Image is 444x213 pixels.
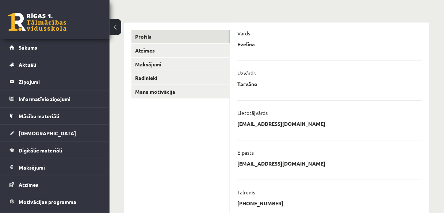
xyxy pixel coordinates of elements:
a: Rīgas 1. Tālmācības vidusskola [8,13,66,31]
span: Sākums [19,44,37,51]
p: [PHONE_NUMBER] [237,200,283,206]
a: Atzīmes [9,176,100,193]
p: E-pasts [237,149,254,156]
span: Mācību materiāli [19,113,59,119]
a: Profils [131,30,230,43]
span: [DEMOGRAPHIC_DATA] [19,130,76,136]
a: Mācību materiāli [9,108,100,124]
legend: Maksājumi [19,159,100,176]
p: Uzvārds [237,70,256,76]
a: Sākums [9,39,100,56]
a: Ziņojumi [9,73,100,90]
a: Digitālie materiāli [9,142,100,159]
a: Maksājumi [9,159,100,176]
span: Aktuāli [19,61,36,68]
span: Atzīmes [19,181,38,188]
legend: Informatīvie ziņojumi [19,90,100,107]
span: Digitālie materiāli [19,147,62,154]
span: Motivācijas programma [19,198,76,205]
legend: Ziņojumi [19,73,100,90]
a: Mana motivācija [131,85,230,98]
p: Vārds [237,30,250,36]
a: Aktuāli [9,56,100,73]
a: Informatīvie ziņojumi [9,90,100,107]
a: Motivācijas programma [9,193,100,210]
a: Atzīmes [131,44,230,57]
p: [EMAIL_ADDRESS][DOMAIN_NAME] [237,120,325,127]
p: Lietotājvārds [237,109,268,116]
p: Evelīna [237,41,255,47]
a: Radinieki [131,71,230,85]
p: [EMAIL_ADDRESS][DOMAIN_NAME] [237,160,325,167]
p: Tālrunis [237,189,255,195]
p: Tarvāne [237,81,257,87]
a: [DEMOGRAPHIC_DATA] [9,125,100,142]
a: Maksājumi [131,58,230,71]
